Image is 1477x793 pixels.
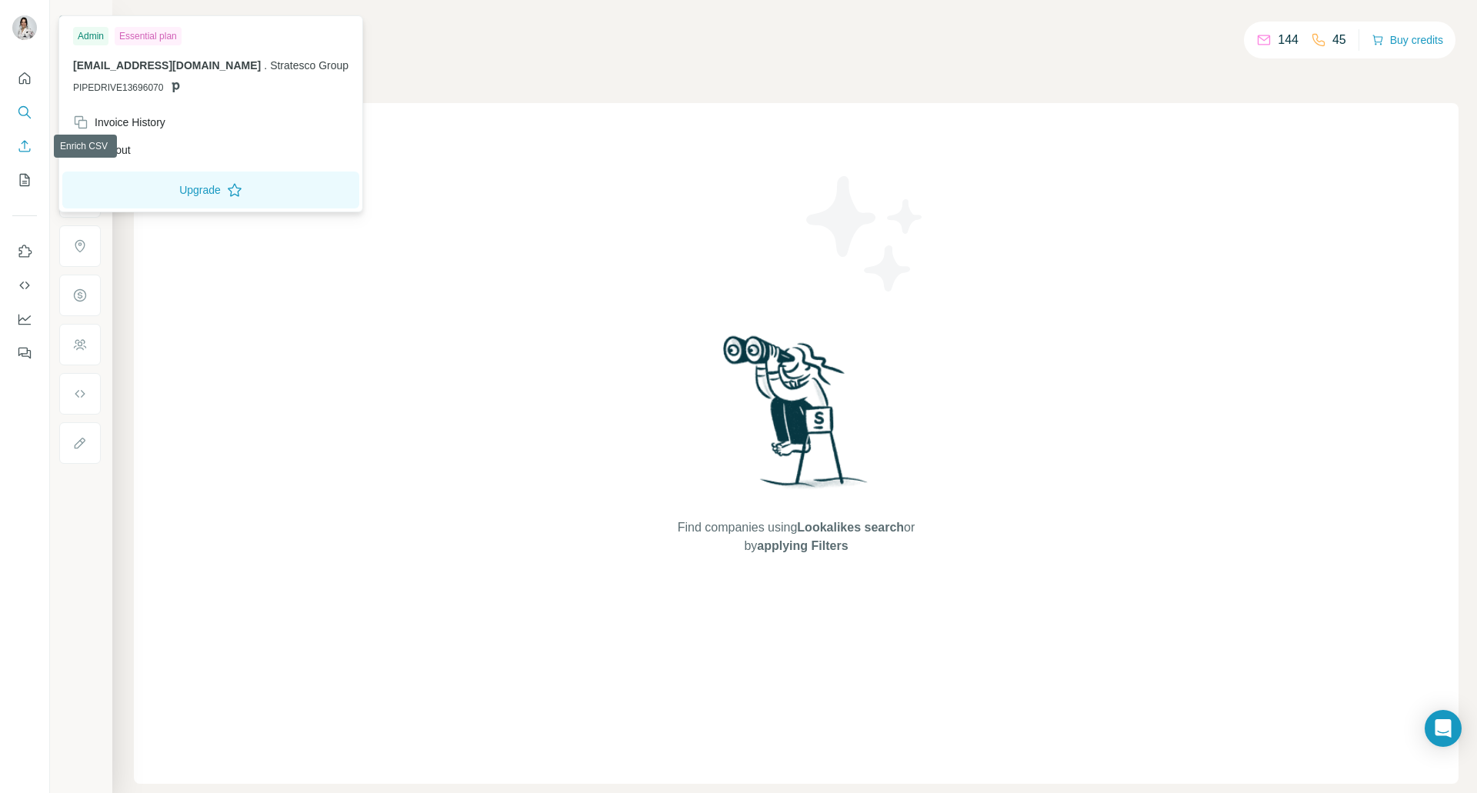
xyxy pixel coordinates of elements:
[62,172,359,208] button: Upgrade
[134,18,1459,40] h4: Search
[1278,31,1299,49] p: 144
[73,115,165,130] div: Invoice History
[12,98,37,126] button: Search
[12,238,37,265] button: Use Surfe on LinkedIn
[73,59,261,72] span: [EMAIL_ADDRESS][DOMAIN_NAME]
[12,65,37,92] button: Quick start
[48,9,111,32] button: Show
[73,81,163,95] span: PIPEDRIVE13696070
[1425,710,1462,747] div: Open Intercom Messenger
[12,305,37,333] button: Dashboard
[12,339,37,367] button: Feedback
[796,165,935,303] img: Surfe Illustration - Stars
[73,142,131,158] div: Log out
[1332,31,1346,49] p: 45
[12,166,37,194] button: My lists
[1372,29,1443,51] button: Buy credits
[797,521,904,534] span: Lookalikes search
[270,59,348,72] span: Stratesco Group
[716,332,876,503] img: Surfe Illustration - Woman searching with binoculars
[673,518,919,555] span: Find companies using or by
[12,272,37,299] button: Use Surfe API
[757,539,848,552] span: applying Filters
[264,59,267,72] span: .
[12,132,37,160] button: Enrich CSV
[12,15,37,40] img: Avatar
[73,27,108,45] div: Admin
[115,27,182,45] div: Essential plan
